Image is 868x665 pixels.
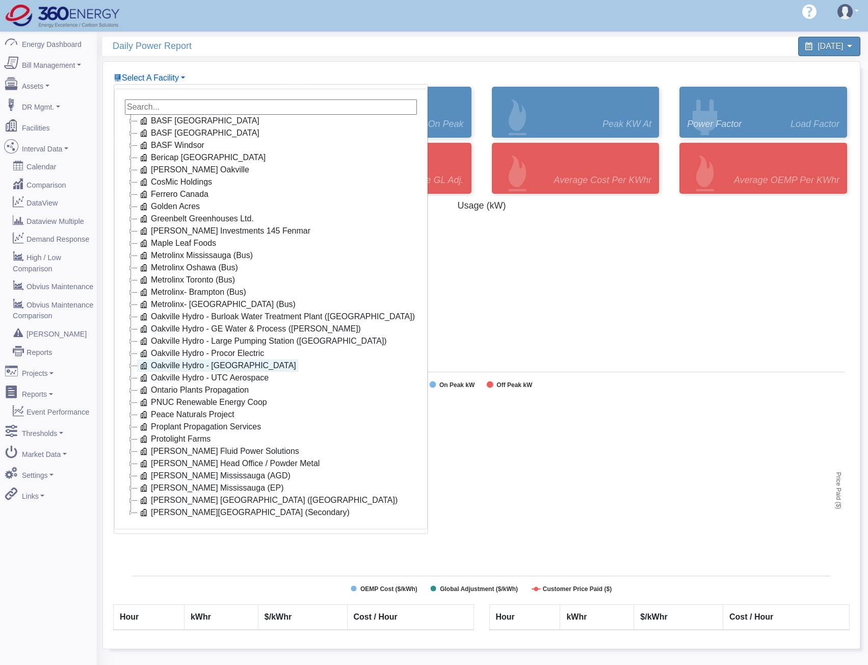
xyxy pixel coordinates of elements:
[137,421,263,433] a: Proplant Propagation Services
[137,482,286,494] a: [PERSON_NAME] Mississauga (EP)
[125,225,417,237] li: [PERSON_NAME] Investments 145 Fenmar
[137,323,363,335] a: Oakville Hydro - GE Water & Process ([PERSON_NAME])
[137,237,218,249] a: Maple Leaf Foods
[125,347,417,360] li: Oakville Hydro - Procor Electric
[125,421,417,433] li: Proplant Propagation Services
[137,151,268,164] a: Bericap [GEOGRAPHIC_DATA]
[125,176,417,188] li: CosMic Holdings
[125,445,417,457] li: [PERSON_NAME] Fluid Power Solutions
[125,372,417,384] li: Oakville Hydro - UTC Aerospace
[137,200,202,213] a: Golden Acres
[137,274,237,286] a: Metrolinx Toronto (Bus)
[125,470,417,482] li: [PERSON_NAME] Mississauga (AGD)
[687,117,742,131] span: Power Factor
[113,37,487,56] span: Daily Power Report
[125,494,417,506] li: [PERSON_NAME] [GEOGRAPHIC_DATA] ([GEOGRAPHIC_DATA])
[125,311,417,323] li: Oakville Hydro - Burloak Water Treatment Plant ([GEOGRAPHIC_DATA])
[125,115,417,127] li: BASF [GEOGRAPHIC_DATA]
[440,585,518,593] tspan: Global Adjustment ($/kWh)
[137,164,251,176] a: [PERSON_NAME] Oakville
[137,298,298,311] a: Metrolinx- [GEOGRAPHIC_DATA] (Bus)
[137,225,312,237] a: [PERSON_NAME] Investments 145 Fenmar
[137,445,301,457] a: [PERSON_NAME] Fluid Power Solutions
[634,605,723,630] th: $/kWhr
[125,433,417,445] li: Protolight Farms
[137,311,417,323] a: Oakville Hydro - Burloak Water Treatment Plant ([GEOGRAPHIC_DATA])
[137,372,271,384] a: Oakville Hydro - UTC Aerospace
[137,213,256,225] a: Greenbelt Greenhouses Ltd.
[258,605,347,630] th: $/kWhr
[734,173,839,187] span: Average OEMP per kWhr
[439,381,475,389] tspan: On Peak kW
[125,188,417,200] li: Ferrero Canada
[137,188,211,200] a: Ferrero Canada
[125,249,417,262] li: Metrolinx Mississauga (Bus)
[137,506,352,519] a: [PERSON_NAME][GEOGRAPHIC_DATA] (Secondary)
[137,494,400,506] a: [PERSON_NAME] [GEOGRAPHIC_DATA] ([GEOGRAPHIC_DATA])
[428,117,463,131] span: On Peak
[360,585,417,593] tspan: OEMP Cost ($/kWh)
[602,117,651,131] span: Peak kW at
[125,323,417,335] li: Oakville Hydro - GE Water & Process ([PERSON_NAME])
[125,127,417,139] li: BASF [GEOGRAPHIC_DATA]
[837,4,853,19] img: user-3.svg
[137,249,255,262] a: Metrolinx Mississauga (Bus)
[125,335,417,347] li: Oakville Hydro - Large Pumping Station ([GEOGRAPHIC_DATA])
[560,605,634,630] th: kWhr
[125,396,417,408] li: PNUC Renewable Energy Coop
[184,605,258,630] th: kWhr
[125,457,417,470] li: [PERSON_NAME] Head Office / Powder Metal
[125,213,417,225] li: Greenbelt Greenhouses Ltd.
[125,164,417,176] li: [PERSON_NAME] Oakville
[137,115,261,127] a: BASF [GEOGRAPHIC_DATA]
[125,298,417,311] li: Metrolinx- [GEOGRAPHIC_DATA] (Bus)
[114,605,185,630] th: Hour
[457,200,506,211] tspan: Usage (kW)
[125,139,417,151] li: BASF Windsor
[125,151,417,164] li: Bericap [GEOGRAPHIC_DATA]
[818,42,843,50] span: [DATE]
[125,274,417,286] li: Metrolinx Toronto (Bus)
[137,347,266,360] a: Oakville Hydro - Procor Electric
[137,335,389,347] a: Oakville Hydro - Large Pumping Station ([GEOGRAPHIC_DATA])
[137,286,248,298] a: Metrolinx- Brampton (Bus)
[122,73,179,82] span: Facility List
[496,381,533,389] tspan: Off Peak kW
[125,482,417,494] li: [PERSON_NAME] Mississauga (EP)
[125,286,417,298] li: Metrolinx- Brampton (Bus)
[125,506,417,519] li: [PERSON_NAME][GEOGRAPHIC_DATA] (Secondary)
[125,408,417,421] li: Peace Naturals Project
[125,262,417,274] li: Metrolinx Oshawa (Bus)
[723,605,850,630] th: Cost / Hour
[137,433,213,445] a: Protolight Farms
[114,73,185,82] a: Select A Facility
[125,237,417,249] li: Maple Leaf Foods
[137,262,240,274] a: Metrolinx Oshawa (Bus)
[137,360,298,372] a: Oakville Hydro - [GEOGRAPHIC_DATA]
[554,173,652,187] span: Average Cost Per kWhr
[125,384,417,396] li: Ontario Plants Propagation
[137,127,261,139] a: BASF [GEOGRAPHIC_DATA]
[137,408,236,421] a: Peace Naturals Project
[137,457,322,470] a: [PERSON_NAME] Head Office / Powder Metal
[137,470,293,482] a: [PERSON_NAME] Mississauga (AGD)
[137,176,214,188] a: CosMic Holdings
[835,472,842,509] tspan: Price Paid ($)
[489,605,560,630] th: Hour
[791,117,839,131] span: Load Factor
[114,84,428,534] div: Select A Facility
[347,605,474,630] th: Cost / Hour
[125,360,417,372] li: Oakville Hydro - [GEOGRAPHIC_DATA]
[125,99,417,115] input: Search...
[543,585,612,593] tspan: Customer Price Paid ($)
[137,139,206,151] a: BASF Windsor
[137,396,269,408] a: PNUC Renewable Energy Coop
[125,200,417,213] li: Golden Acres
[137,384,251,396] a: Ontario Plants Propagation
